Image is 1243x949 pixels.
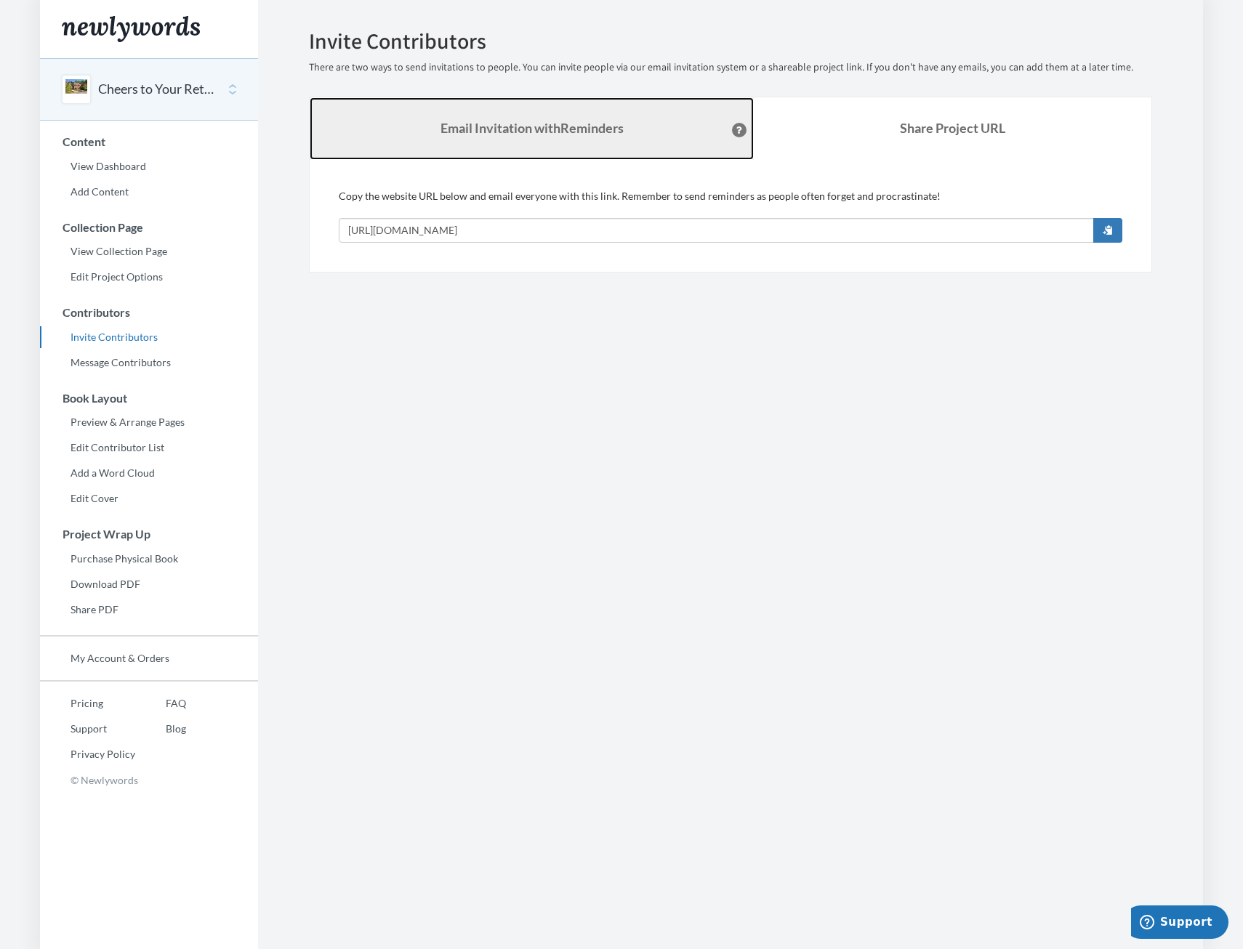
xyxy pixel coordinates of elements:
a: Invite Contributors [40,326,258,348]
a: Support [40,718,135,740]
p: © Newlywords [40,769,258,791]
strong: Email Invitation with Reminders [441,120,624,136]
a: View Collection Page [40,241,258,262]
p: There are two ways to send invitations to people. You can invite people via our email invitation ... [309,60,1152,75]
a: Edit Cover [40,488,258,509]
h3: Project Wrap Up [41,528,258,541]
a: Preview & Arrange Pages [40,411,258,433]
button: Cheers to Your Retirement: [PERSON_NAME] Keepsake [98,80,216,99]
img: Newlywords logo [62,16,200,42]
iframe: Opens a widget where you can chat to one of our agents [1131,905,1228,942]
h3: Book Layout [41,392,258,405]
a: FAQ [135,692,186,714]
a: My Account & Orders [40,647,258,669]
a: Download PDF [40,573,258,595]
a: Edit Project Options [40,266,258,288]
a: Pricing [40,692,135,714]
a: Message Contributors [40,352,258,373]
b: Share Project URL [900,120,1005,136]
h3: Contributors [41,306,258,319]
a: Add a Word Cloud [40,462,258,484]
div: Copy the website URL below and email everyone with this link. Remember to send reminders as peopl... [339,189,1122,243]
a: View Dashboard [40,156,258,177]
a: Blog [135,718,186,740]
a: Share PDF [40,599,258,621]
a: Add Content [40,181,258,203]
h2: Invite Contributors [309,29,1152,53]
a: Purchase Physical Book [40,548,258,570]
h3: Content [41,135,258,148]
h3: Collection Page [41,221,258,234]
a: Edit Contributor List [40,437,258,459]
a: Privacy Policy [40,743,135,765]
